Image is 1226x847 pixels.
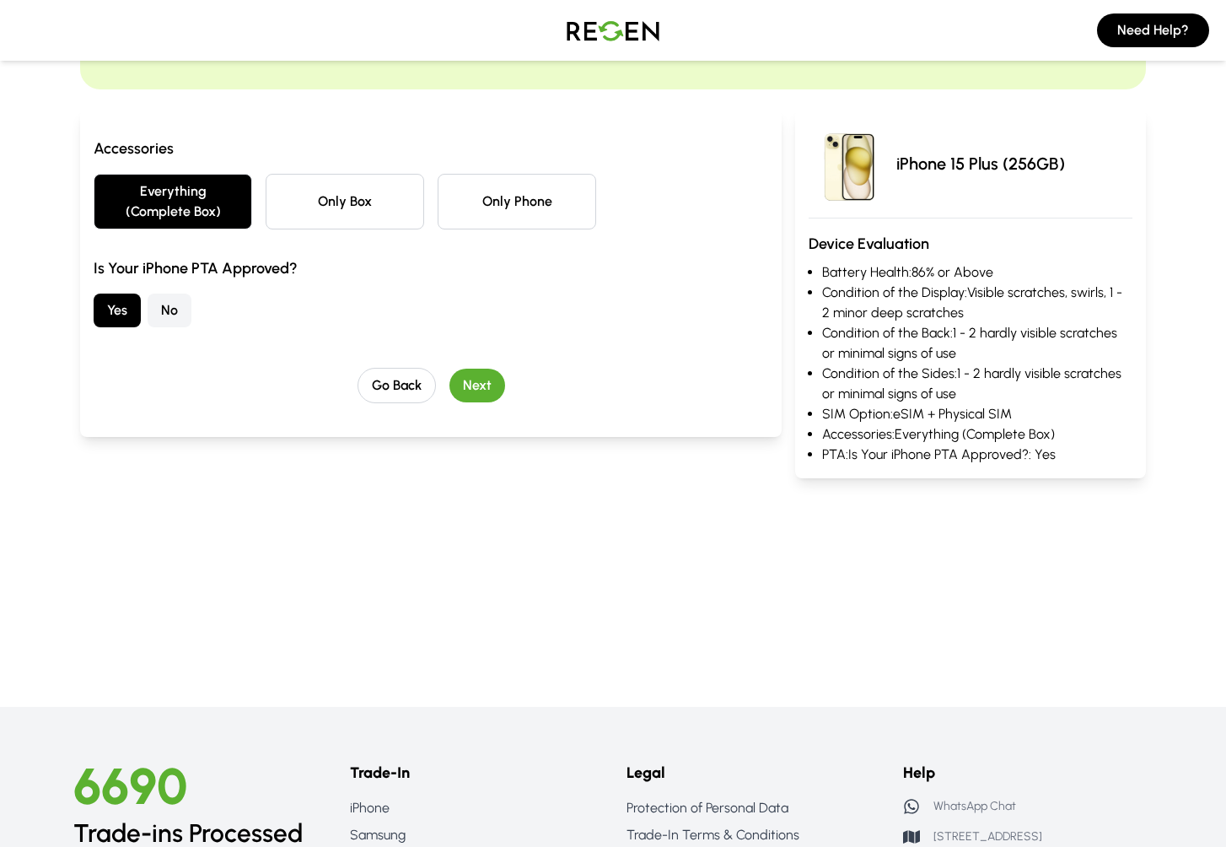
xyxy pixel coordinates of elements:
img: Logo [554,7,672,54]
p: iPhone 15 Plus (256GB) [896,152,1065,175]
li: PTA: Is Your iPhone PTA Approved?: Yes [822,445,1132,465]
button: Need Help? [1097,13,1209,47]
li: Condition of the Back: 1 - 2 hardly visible scratches or minimal signs of use [822,323,1132,364]
button: Next [449,369,505,402]
button: Only Phone [438,174,596,229]
p: WhatsApp Chat [933,798,1016,815]
button: Yes [94,294,141,327]
h3: Is Your iPhone PTA Approved? [94,256,768,280]
li: Condition of the Display: Visible scratches, swirls, 1 - 2 minor deep scratches [822,283,1132,323]
h6: Trade-In [350,761,600,785]
h3: Accessories [94,137,768,160]
button: Only Box [266,174,424,229]
li: Condition of the Sides: 1 - 2 hardly visible scratches or minimal signs of use [822,364,1132,404]
h3: Device Evaluation [809,232,1132,256]
img: iPhone 15 Plus [809,123,890,204]
li: Accessories: Everything (Complete Box) [822,424,1132,445]
h6: Legal [626,761,876,785]
button: Everything (Complete Box) [94,174,252,229]
p: [STREET_ADDRESS] [933,828,1042,845]
button: No [148,294,191,327]
a: Trade-In Terms & Conditions [626,825,876,845]
a: Samsung [350,825,600,845]
a: iPhone [350,798,600,818]
a: Protection of Personal Data [626,798,876,818]
li: Battery Health: 86% or Above [822,262,1132,283]
li: SIM Option: eSIM + Physical SIM [822,404,1132,424]
span: 6690 [73,756,187,817]
h6: Help [903,761,1153,785]
button: Go Back [358,368,436,403]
